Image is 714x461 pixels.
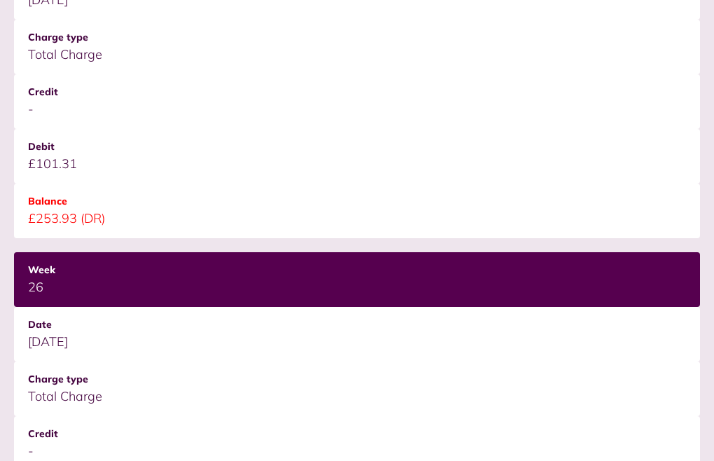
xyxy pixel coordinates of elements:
[14,307,700,362] td: [DATE]
[14,129,700,184] td: £101.31
[14,362,700,416] td: Total Charge
[14,184,700,238] td: £253.93 (DR)
[14,252,700,307] td: 26
[14,74,700,129] td: -
[14,20,700,74] td: Total Charge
